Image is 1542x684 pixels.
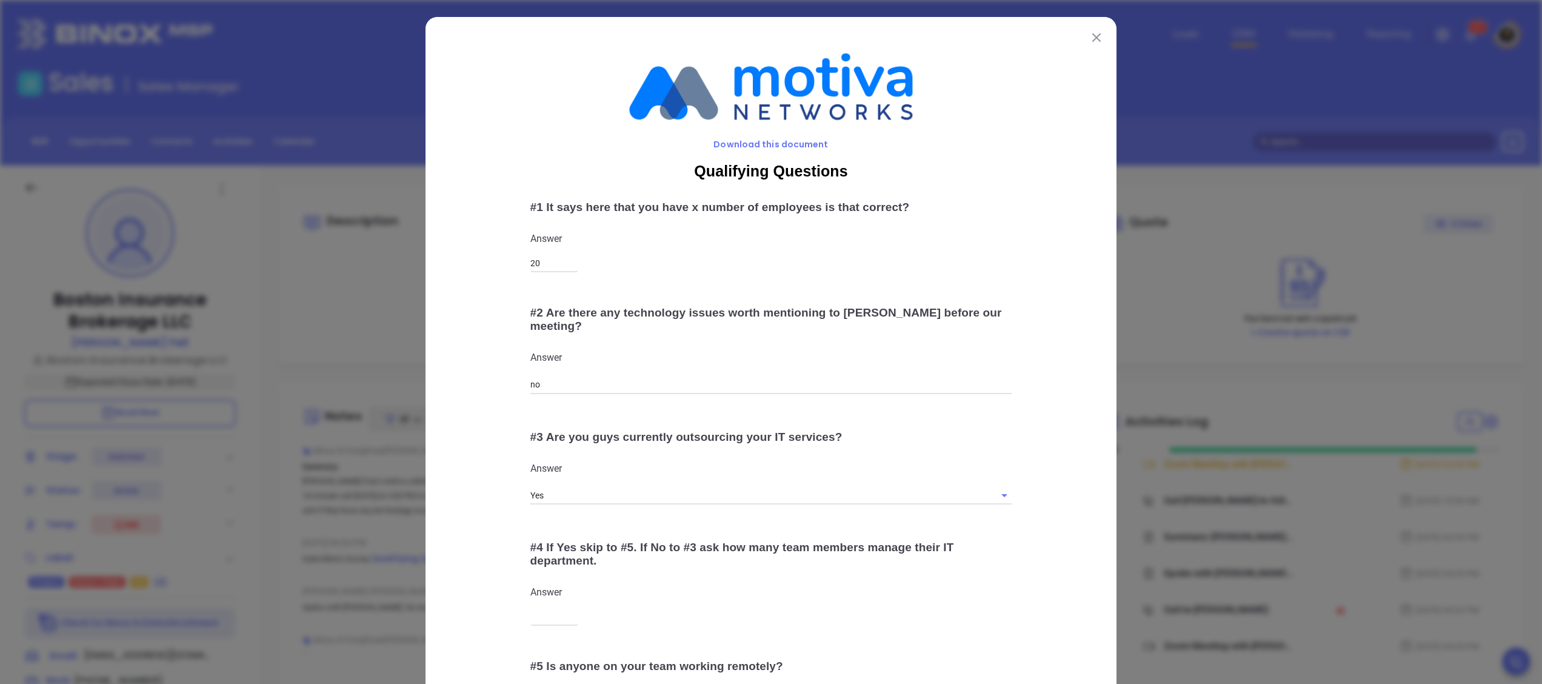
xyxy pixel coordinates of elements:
p: Answer [530,586,1012,599]
span: Qualifying Questions [451,163,1091,179]
img: close modal [1092,33,1101,42]
span: # 1 It says here that you have x number of employees is that correct? [530,201,910,213]
span: # 5 Is anyone on your team working remotely? [530,660,783,672]
input: Text Input [530,376,1012,394]
span: Download this document [451,138,1091,151]
span: # 4 If Yes skip to #5. If No to #3 ask how many team members manage their IT department. [530,541,954,567]
span: # 2 Are there any technology issues worth mentioning to [PERSON_NAME] before our meeting? [530,306,1002,332]
span: # 3 Are you guys currently outsourcing your IT services? [530,431,843,443]
p: Answer [530,351,1012,364]
p: Answer [530,462,1012,475]
button: Open [996,487,1013,504]
p: Answer [530,232,1012,246]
